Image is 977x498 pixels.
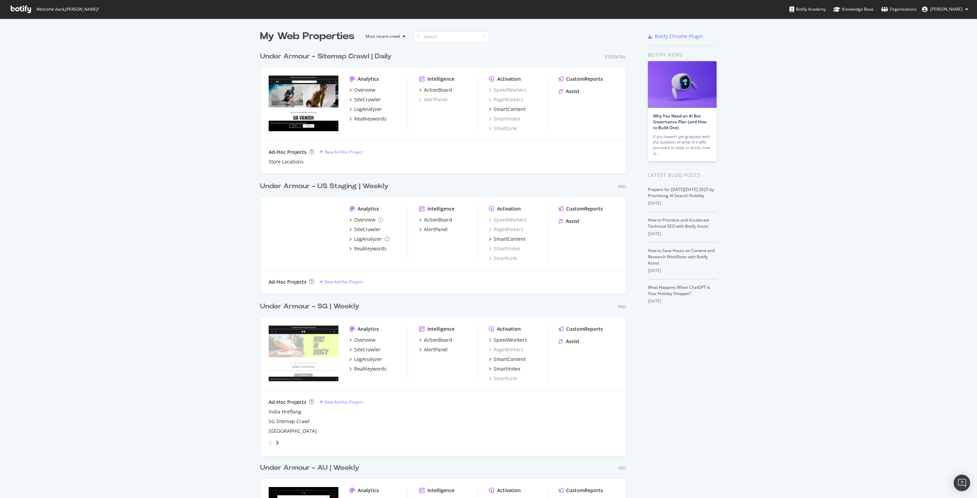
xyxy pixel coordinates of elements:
[559,218,580,225] a: Assist
[648,33,703,40] a: Botify Chrome Plugin
[605,54,626,60] div: Essential
[269,205,338,261] img: www.underarmour.com.mx/es-mx
[566,487,603,494] div: CustomReports
[260,52,392,61] div: Under Armour - Sitemap Crawl | Daily
[648,248,715,266] a: How to Save Hours on Content and Research Workflows with Botify Assist
[489,356,526,363] a: SmartContent
[954,475,970,491] div: Open Intercom Messenger
[648,284,710,296] a: What Happens When ChatGPT Is Your Holiday Shopper?
[349,337,375,343] a: Overview
[275,439,280,446] div: angle-right
[648,61,717,108] img: Why You Need an AI Bot Governance Plan (and How to Build One)
[260,30,355,43] div: My Web Properties
[319,279,363,285] a: New Ad-Hoc Project
[648,171,717,179] div: Latest Blog Posts
[269,149,306,156] div: Ad-Hoc Projects
[566,205,603,212] div: CustomReports
[354,106,382,113] div: LogAnalyzer
[489,216,527,223] a: SpeedWorkers
[349,115,386,122] a: RealKeywords
[497,487,521,494] div: Activation
[655,33,703,40] div: Botify Chrome Plugin
[269,158,304,165] a: Store Locations
[559,76,603,82] a: CustomReports
[648,200,717,206] div: [DATE]
[489,106,526,113] a: SmartContent
[325,149,363,155] div: New Ad-Hoc Project
[424,337,452,343] div: ActionBoard
[354,337,375,343] div: Overview
[881,6,917,13] div: Organizations
[260,463,362,473] a: Under Armour - AU | Weekly
[36,7,98,12] span: Welcome back, [PERSON_NAME] !
[419,346,448,353] a: AlertPanel
[269,76,338,131] img: underarmoursitemapcrawl.com
[349,236,390,242] a: LogAnalyzer
[489,245,520,252] a: SmartIndex
[269,408,301,415] a: India Hreflang
[648,217,709,229] a: How to Prioritize and Accelerate Technical SEO with Botify Assist
[559,88,580,95] a: Assist
[489,346,524,353] a: PageWorkers
[325,279,363,285] div: New Ad-Hoc Project
[489,255,517,262] a: SmartLink
[489,87,527,93] div: SpeedWorkers
[260,302,359,312] div: Under Armour - SG | Weekly
[414,31,489,43] input: Search
[489,226,524,233] a: PageWorkers
[559,326,603,332] a: CustomReports
[260,463,359,473] div: Under Armour - AU | Weekly
[566,326,603,332] div: CustomReports
[349,106,382,113] a: LogAnalyzer
[269,399,306,406] div: Ad-Hoc Projects
[930,6,963,12] span: David Drey
[354,226,381,233] div: SiteCrawler
[618,184,626,190] div: Pro
[349,346,381,353] a: SiteCrawler
[358,205,379,212] div: Analytics
[494,356,526,363] div: SmartContent
[489,96,524,103] a: PageWorkers
[319,399,363,405] a: New Ad-Hoc Project
[260,52,394,61] a: Under Armour - Sitemap Crawl | Daily
[489,115,520,122] a: SmartIndex
[833,6,874,13] div: Knowledge Base
[497,76,521,82] div: Activation
[354,356,382,363] div: LogAnalyzer
[358,326,379,332] div: Analytics
[917,4,974,15] button: [PERSON_NAME]
[349,245,386,252] a: RealKeywords
[358,76,379,82] div: Analytics
[618,465,626,471] div: Pro
[648,268,717,274] div: [DATE]
[427,487,454,494] div: Intelligence
[269,326,338,381] img: underarmour.com.sg
[559,205,603,212] a: CustomReports
[419,96,448,103] a: AlertPanel
[566,76,603,82] div: CustomReports
[559,338,580,345] a: Assist
[489,125,517,132] a: SmartLink
[354,87,375,93] div: Overview
[354,96,381,103] div: SiteCrawler
[489,236,526,242] a: SmartContent
[354,245,386,252] div: RealKeywords
[494,337,527,343] div: SpeedWorkers
[489,365,520,372] a: SmartIndex
[427,326,454,332] div: Intelligence
[349,365,386,372] a: RealKeywords
[349,226,381,233] a: SiteCrawler
[266,437,275,448] div: angle-left
[319,149,363,155] a: New Ad-Hoc Project
[648,186,714,199] a: Prepare for [DATE][DATE] 2025 by Prioritizing AI Search Visibility
[419,216,452,223] a: ActionBoard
